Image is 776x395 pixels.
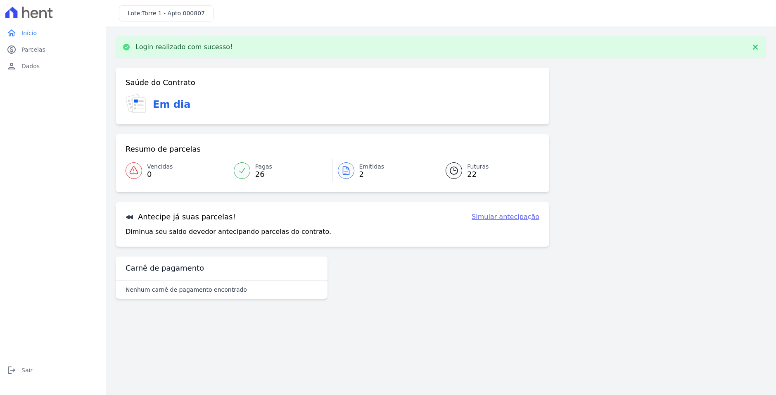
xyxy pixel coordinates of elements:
span: Torre 1 - Apto 000807 [142,10,205,17]
h3: Saúde do Contrato [126,78,195,88]
h3: Em dia [153,97,190,112]
i: logout [7,365,17,375]
span: Pagas [255,162,272,171]
p: Login realizado com sucesso! [135,43,233,51]
span: Vencidas [147,162,173,171]
a: logoutSair [3,362,102,378]
a: paidParcelas [3,41,102,58]
span: Início [21,29,37,37]
p: Diminua seu saldo devedor antecipando parcelas do contrato. [126,227,331,237]
a: Pagas 26 [229,159,332,182]
span: Futuras [467,162,489,171]
a: Vencidas 0 [126,159,229,182]
a: Emitidas 2 [333,159,436,182]
h3: Carnê de pagamento [126,263,204,273]
a: personDados [3,58,102,74]
span: 2 [359,171,384,178]
span: 22 [467,171,489,178]
span: Dados [21,62,40,70]
a: homeInício [3,25,102,41]
h3: Lote: [128,9,205,18]
i: paid [7,45,17,55]
span: Parcelas [21,45,45,54]
span: Sair [21,366,33,374]
p: Nenhum carnê de pagamento encontrado [126,286,247,294]
span: Emitidas [359,162,384,171]
h3: Antecipe já suas parcelas! [126,212,236,222]
h3: Resumo de parcelas [126,144,201,154]
i: home [7,28,17,38]
span: 26 [255,171,272,178]
a: Futuras 22 [436,159,539,182]
span: 0 [147,171,173,178]
i: person [7,61,17,71]
a: Simular antecipação [472,212,539,222]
